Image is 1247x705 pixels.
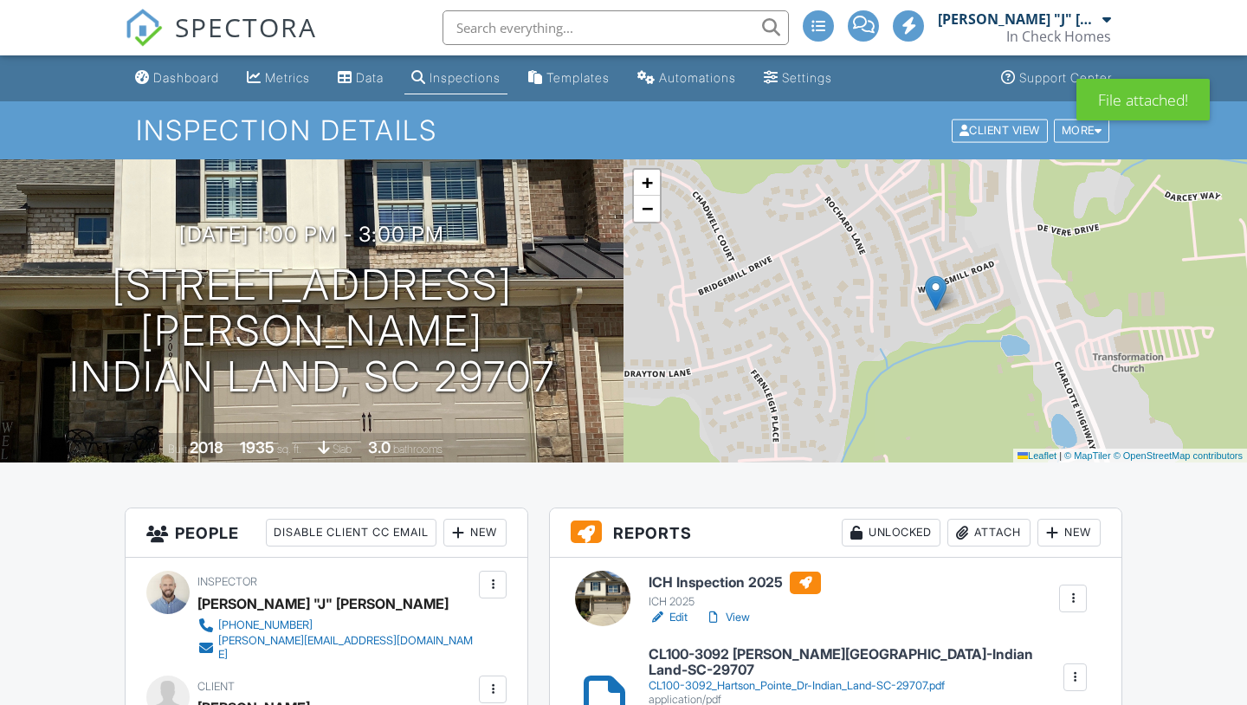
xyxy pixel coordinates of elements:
[368,438,391,456] div: 3.0
[136,115,1111,146] h1: Inspection Details
[649,647,1062,677] h6: CL100-3092 [PERSON_NAME][GEOGRAPHIC_DATA]-Indian Land-SC-29707
[197,575,257,588] span: Inspector
[938,10,1098,28] div: [PERSON_NAME] "J" [PERSON_NAME]
[190,438,223,456] div: 2018
[443,10,789,45] input: Search everything...
[277,443,301,456] span: sq. ft.
[1076,79,1210,120] div: File attached!
[265,70,310,85] div: Metrics
[546,70,610,85] div: Templates
[925,275,947,311] img: Marker
[642,171,653,193] span: +
[947,519,1031,547] div: Attach
[705,609,750,626] a: View
[218,618,313,632] div: [PHONE_NUMBER]
[218,634,475,662] div: [PERSON_NAME][EMAIL_ADDRESS][DOMAIN_NAME]
[333,443,352,456] span: slab
[331,62,391,94] a: Data
[125,23,317,60] a: SPECTORA
[1006,28,1111,45] div: In Check Homes
[197,634,475,662] a: [PERSON_NAME][EMAIL_ADDRESS][DOMAIN_NAME]
[153,70,219,85] div: Dashboard
[952,119,1048,142] div: Client View
[404,62,507,94] a: Inspections
[521,62,617,94] a: Templates
[659,70,736,85] div: Automations
[634,170,660,196] a: Zoom in
[649,679,1062,693] div: CL100-3092_Hartson_Pointe_Dr-Indian_Land-SC-29707.pdf
[175,9,317,45] span: SPECTORA
[642,197,653,219] span: −
[430,70,501,85] div: Inspections
[197,680,235,693] span: Client
[1064,450,1111,461] a: © MapTiler
[842,519,940,547] div: Unlocked
[649,595,821,609] div: ICH 2025
[356,70,384,85] div: Data
[128,62,226,94] a: Dashboard
[197,617,475,634] a: [PHONE_NUMBER]
[649,609,688,626] a: Edit
[630,62,743,94] a: Automations (Advanced)
[168,443,187,456] span: Built
[950,123,1052,136] a: Client View
[28,262,596,399] h1: [STREET_ADDRESS][PERSON_NAME] Indian Land, SC 29707
[179,223,444,246] h3: [DATE] 1:00 pm - 3:00 pm
[126,508,527,558] h3: People
[634,196,660,222] a: Zoom out
[649,572,821,610] a: ICH Inspection 2025 ICH 2025
[240,62,317,94] a: Metrics
[443,519,507,547] div: New
[1114,450,1243,461] a: © OpenStreetMap contributors
[1037,519,1101,547] div: New
[782,70,832,85] div: Settings
[1019,70,1112,85] div: Support Center
[1018,450,1056,461] a: Leaflet
[757,62,839,94] a: Settings
[1054,119,1110,142] div: More
[197,591,449,617] div: [PERSON_NAME] "J" [PERSON_NAME]
[994,62,1119,94] a: Support Center
[550,508,1121,558] h3: Reports
[240,438,275,456] div: 1935
[393,443,443,456] span: bathrooms
[266,519,436,547] div: Disable Client CC Email
[649,572,821,594] h6: ICH Inspection 2025
[125,9,163,47] img: The Best Home Inspection Software - Spectora
[1059,450,1062,461] span: |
